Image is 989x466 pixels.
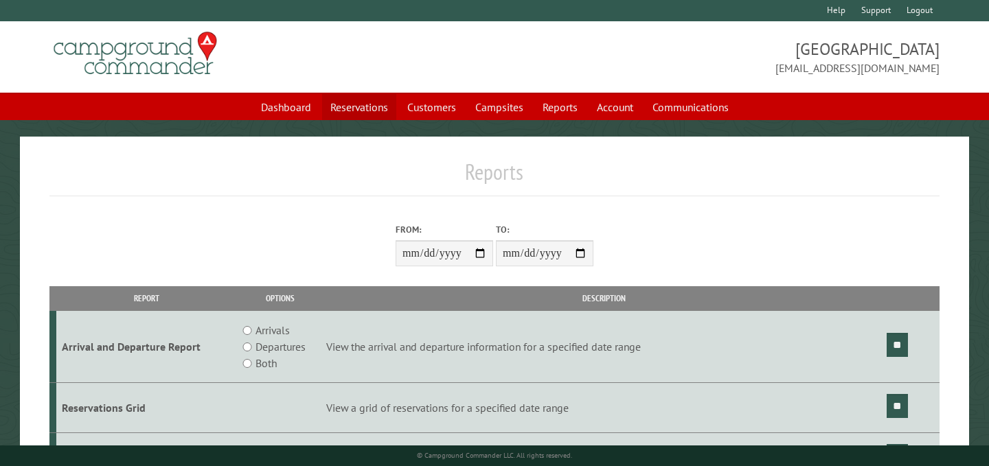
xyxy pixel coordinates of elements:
[324,286,885,310] th: Description
[236,286,323,310] th: Options
[534,94,586,120] a: Reports
[322,94,396,120] a: Reservations
[496,223,593,236] label: To:
[644,94,737,120] a: Communications
[467,94,532,120] a: Campsites
[56,311,236,383] td: Arrival and Departure Report
[399,94,464,120] a: Customers
[56,286,236,310] th: Report
[49,27,221,80] img: Campground Commander
[396,223,493,236] label: From:
[255,338,306,355] label: Departures
[494,38,940,76] span: [GEOGRAPHIC_DATA] [EMAIL_ADDRESS][DOMAIN_NAME]
[417,451,572,460] small: © Campground Commander LLC. All rights reserved.
[56,383,236,433] td: Reservations Grid
[324,383,885,433] td: View a grid of reservations for a specified date range
[49,159,940,196] h1: Reports
[324,311,885,383] td: View the arrival and departure information for a specified date range
[253,94,319,120] a: Dashboard
[255,355,277,371] label: Both
[589,94,641,120] a: Account
[255,322,290,338] label: Arrivals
